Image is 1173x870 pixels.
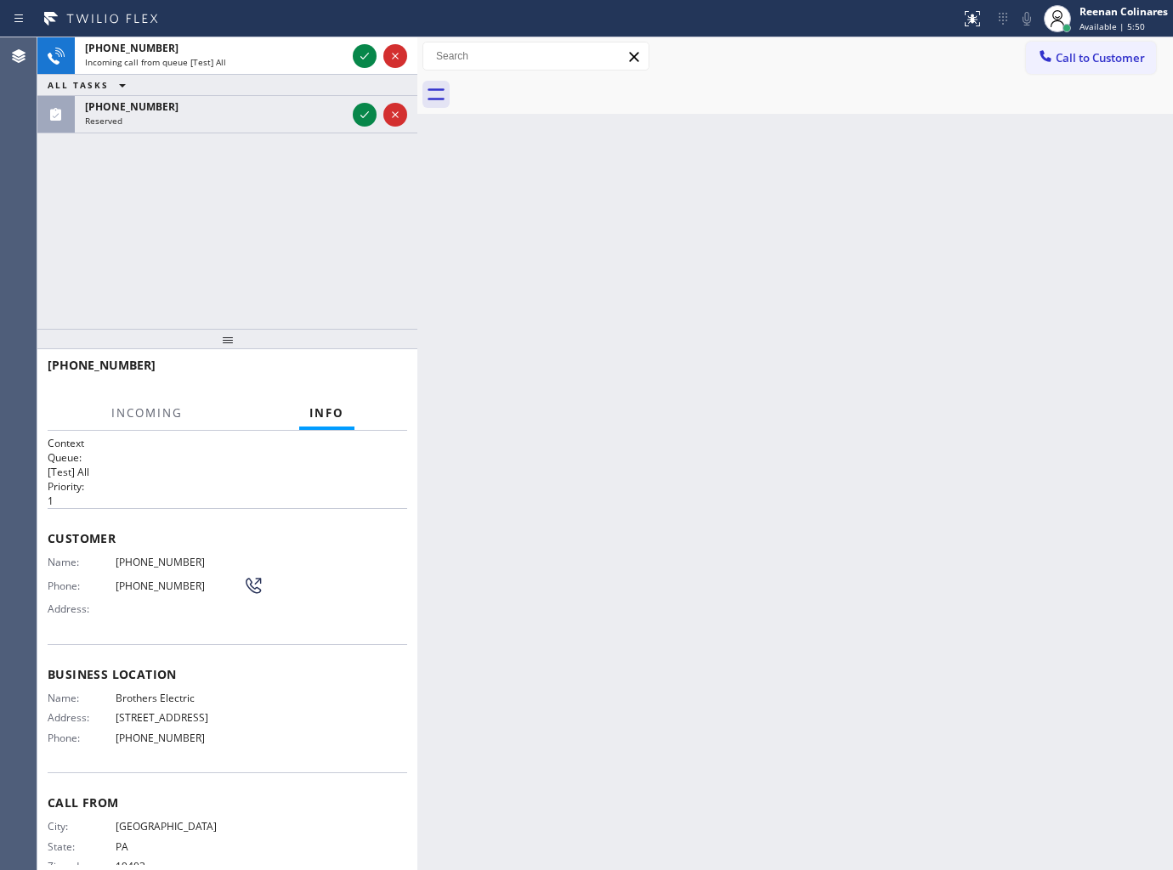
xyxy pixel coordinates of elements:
[48,79,109,91] span: ALL TASKS
[48,692,116,704] span: Name:
[1079,20,1145,32] span: Available | 5:50
[1015,7,1039,31] button: Mute
[48,794,407,811] span: Call From
[48,494,407,508] p: 1
[383,44,407,68] button: Reject
[116,711,243,724] span: [STREET_ADDRESS]
[48,602,116,615] span: Address:
[423,42,649,70] input: Search
[85,56,226,68] span: Incoming call from queue [Test] All
[353,44,377,68] button: Accept
[48,357,156,373] span: [PHONE_NUMBER]
[1026,42,1156,74] button: Call to Customer
[48,465,407,479] p: [Test] All
[37,75,143,95] button: ALL TASKS
[101,397,193,430] button: Incoming
[48,450,407,465] h2: Queue:
[48,479,407,494] h2: Priority:
[48,666,407,682] span: Business location
[48,711,116,724] span: Address:
[116,820,243,833] span: [GEOGRAPHIC_DATA]
[48,732,116,744] span: Phone:
[116,692,243,704] span: Brothers Electric
[48,840,116,853] span: State:
[116,840,243,853] span: PA
[383,103,407,127] button: Reject
[85,115,122,127] span: Reserved
[116,732,243,744] span: [PHONE_NUMBER]
[85,41,178,55] span: [PHONE_NUMBER]
[1056,50,1145,65] span: Call to Customer
[48,530,407,546] span: Customer
[85,99,178,114] span: [PHONE_NUMBER]
[48,556,116,568] span: Name:
[116,556,243,568] span: [PHONE_NUMBER]
[309,405,344,421] span: Info
[353,103,377,127] button: Accept
[111,405,183,421] span: Incoming
[48,820,116,833] span: City:
[48,436,407,450] h1: Context
[299,397,354,430] button: Info
[48,579,116,592] span: Phone:
[1079,4,1168,19] div: Reenan Colinares
[116,579,243,592] span: [PHONE_NUMBER]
